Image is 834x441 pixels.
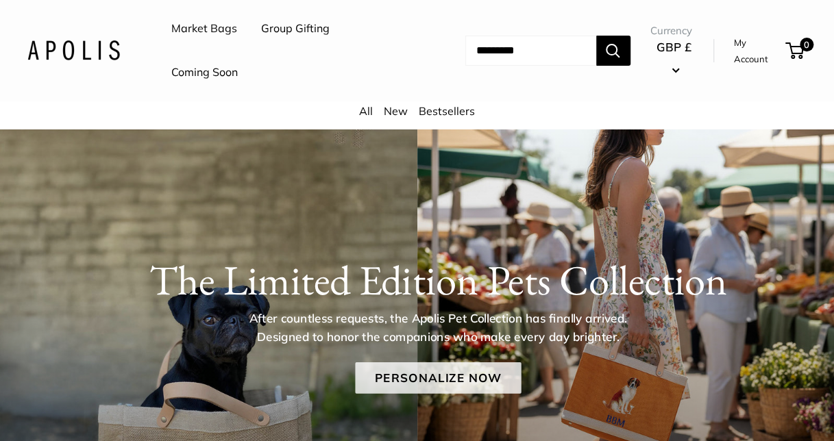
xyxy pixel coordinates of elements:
a: Group Gifting [261,18,330,39]
h1: The Limited Edition Pets Collection [68,255,808,305]
a: Personalize Now [355,362,521,393]
span: GBP £ [657,40,691,54]
button: GBP £ [650,36,698,80]
a: Market Bags [171,18,237,39]
p: After countless requests, the Apolis Pet Collection has finally arrived. Designed to honor the co... [226,310,650,346]
a: 0 [787,42,804,59]
a: New [384,104,408,118]
img: Apolis [27,40,120,60]
button: Search [596,36,630,66]
input: Search... [465,36,596,66]
a: My Account [733,34,781,68]
span: 0 [800,38,813,51]
span: Currency [650,21,698,40]
a: Bestsellers [419,104,475,118]
a: All [359,104,373,118]
a: Coming Soon [171,62,238,83]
